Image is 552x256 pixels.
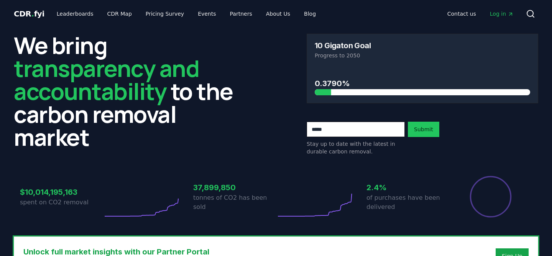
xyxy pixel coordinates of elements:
[51,7,322,21] nav: Main
[441,7,482,21] a: Contact us
[366,182,449,193] h3: 2.4%
[193,193,276,212] p: tonnes of CO2 has been sold
[484,7,520,21] a: Log in
[441,7,520,21] nav: Main
[408,122,439,137] button: Submit
[315,42,371,49] h3: 10 Gigaton Goal
[31,9,34,18] span: .
[20,198,103,207] p: spent on CO2 removal
[260,7,296,21] a: About Us
[140,7,190,21] a: Pricing Survey
[366,193,449,212] p: of purchases have been delivered
[469,175,512,218] div: Percentage of sales delivered
[315,78,530,89] h3: 0.3790%
[101,7,138,21] a: CDR Map
[14,9,44,18] span: CDR fyi
[224,7,258,21] a: Partners
[298,7,322,21] a: Blog
[490,10,514,18] span: Log in
[20,186,103,198] h3: $10,014,195,163
[315,52,530,59] p: Progress to 2050
[51,7,100,21] a: Leaderboards
[14,52,199,107] span: transparency and accountability
[14,34,245,148] h2: We bring to the carbon removal market
[307,140,405,155] p: Stay up to date with the latest in durable carbon removal.
[192,7,222,21] a: Events
[14,8,44,19] a: CDR.fyi
[193,182,276,193] h3: 37,899,850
